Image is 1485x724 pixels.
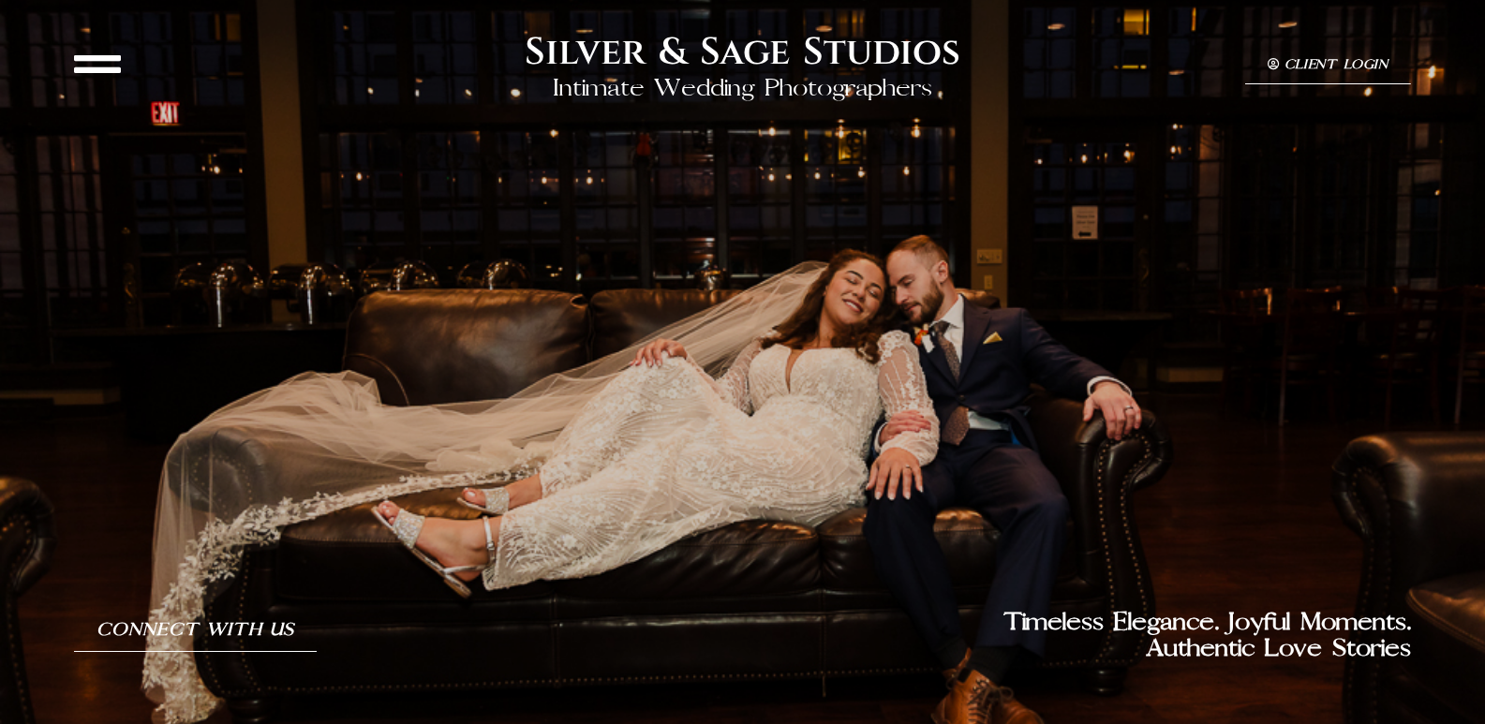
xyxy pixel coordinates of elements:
[743,609,1411,663] h2: Timeless Elegance. Joyful Moments. Authentic Love Stories
[525,30,960,75] h2: Silver & Sage Studios
[553,75,933,102] h2: Intimate Wedding Photographers
[1285,58,1388,72] span: Client Login
[74,609,317,652] a: Connect With Us
[97,620,294,640] span: Connect With Us
[1245,47,1411,84] a: Client Login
